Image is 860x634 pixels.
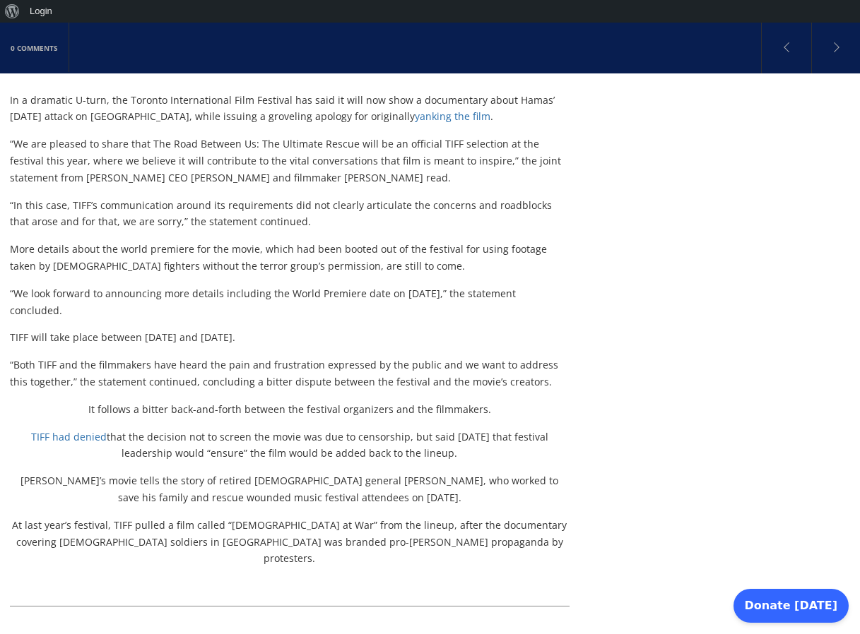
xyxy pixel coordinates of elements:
p: that the decision not to screen the movie was due to censorship, but said [DATE] that festival le... [10,429,570,462]
a: yanking the film [415,109,490,123]
p: “In this case, TIFF’s communication around its requirements did not clearly articulate the concer... [10,197,570,231]
p: “Both TIFF and the filmmakers have heard the pain and frustration expressed by the public and we ... [10,357,570,390]
p: At last year’s festival, TIFF pulled a film called “[DEMOGRAPHIC_DATA] at War” from the lineup, a... [10,517,570,567]
p: In a dramatic U-turn, the Toronto International Film Festival has said it will now show a documen... [10,92,570,126]
p: TIFF will take place between [DATE] and [DATE]. [10,329,570,346]
p: More details about the world premiere for the movie, which had been booted out of the festival fo... [10,241,570,275]
p: It follows a bitter back-and-forth between the festival organizers and the filmmakers. [10,401,570,418]
p: “We look forward to announcing more details including the World Premiere date on [DATE],” the sta... [10,285,570,319]
p: [PERSON_NAME]’s movie tells the story of retired [DEMOGRAPHIC_DATA] general [PERSON_NAME], who wo... [10,472,570,506]
p: “We are pleased to share that The Road Between Us: The Ultimate Rescue will be an official TIFF s... [10,136,570,186]
a: TIFF had denied [31,430,107,443]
